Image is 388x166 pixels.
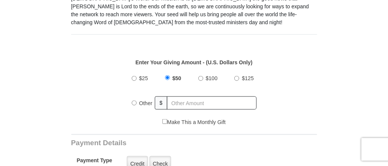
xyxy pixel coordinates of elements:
span: $25 [139,75,148,81]
span: Other [139,100,153,106]
label: Make This a Monthly Gift [162,118,226,126]
span: $125 [242,75,254,81]
span: $ [155,96,168,110]
span: $100 [206,75,218,81]
input: Make This a Monthly Gift [162,119,167,124]
h3: Payment Details [71,139,264,147]
strong: Enter Your Giving Amount - (U.S. Dollars Only) [136,59,252,65]
input: Other Amount [167,96,256,110]
span: $50 [173,75,181,81]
